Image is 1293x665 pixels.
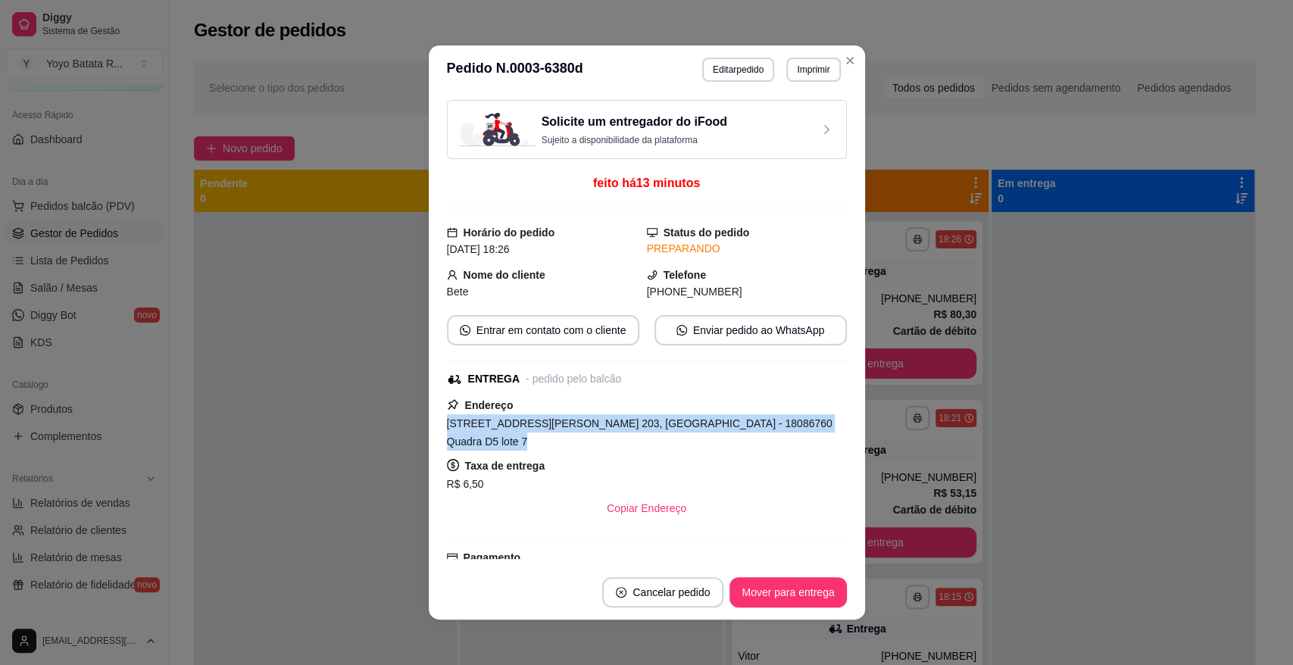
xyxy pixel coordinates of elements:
[447,478,484,490] span: R$ 6,50
[447,286,469,298] span: Bete
[664,269,707,281] strong: Telefone
[729,577,846,607] button: Mover para entrega
[654,315,847,345] button: whats-appEnviar pedido ao WhatsApp
[464,269,545,281] strong: Nome do cliente
[786,58,840,82] button: Imprimir
[447,315,639,345] button: whats-appEntrar em contato com o cliente
[542,134,727,146] p: Sujeito a disponibilidade da plataforma
[468,371,520,387] div: ENTREGA
[838,48,862,73] button: Close
[447,270,458,280] span: user
[647,241,847,257] div: PREPARANDO
[447,417,832,448] span: [STREET_ADDRESS][PERSON_NAME] 203, [GEOGRAPHIC_DATA] - 18086760 Quadra D5 lote 7
[593,176,700,189] span: feito há 13 minutos
[447,243,510,255] span: [DATE] 18:26
[602,577,723,607] button: close-circleCancelar pedido
[447,58,583,82] h3: Pedido N. 0003-6380d
[460,113,536,146] img: delivery-image
[702,58,774,82] button: Editarpedido
[447,552,458,563] span: credit-card
[464,226,555,239] strong: Horário do pedido
[465,460,545,472] strong: Taxa de entrega
[460,325,470,336] span: whats-app
[616,587,626,598] span: close-circle
[595,493,698,523] button: Copiar Endereço
[647,270,657,280] span: phone
[447,227,458,238] span: calendar
[447,459,459,471] span: dollar
[464,551,520,564] strong: Pagamento
[676,325,687,336] span: whats-app
[447,398,459,411] span: pushpin
[647,227,657,238] span: desktop
[647,286,742,298] span: [PHONE_NUMBER]
[664,226,750,239] strong: Status do pedido
[465,399,514,411] strong: Endereço
[542,113,727,131] h3: Solicite um entregador do iFood
[526,371,621,387] div: - pedido pelo balcão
